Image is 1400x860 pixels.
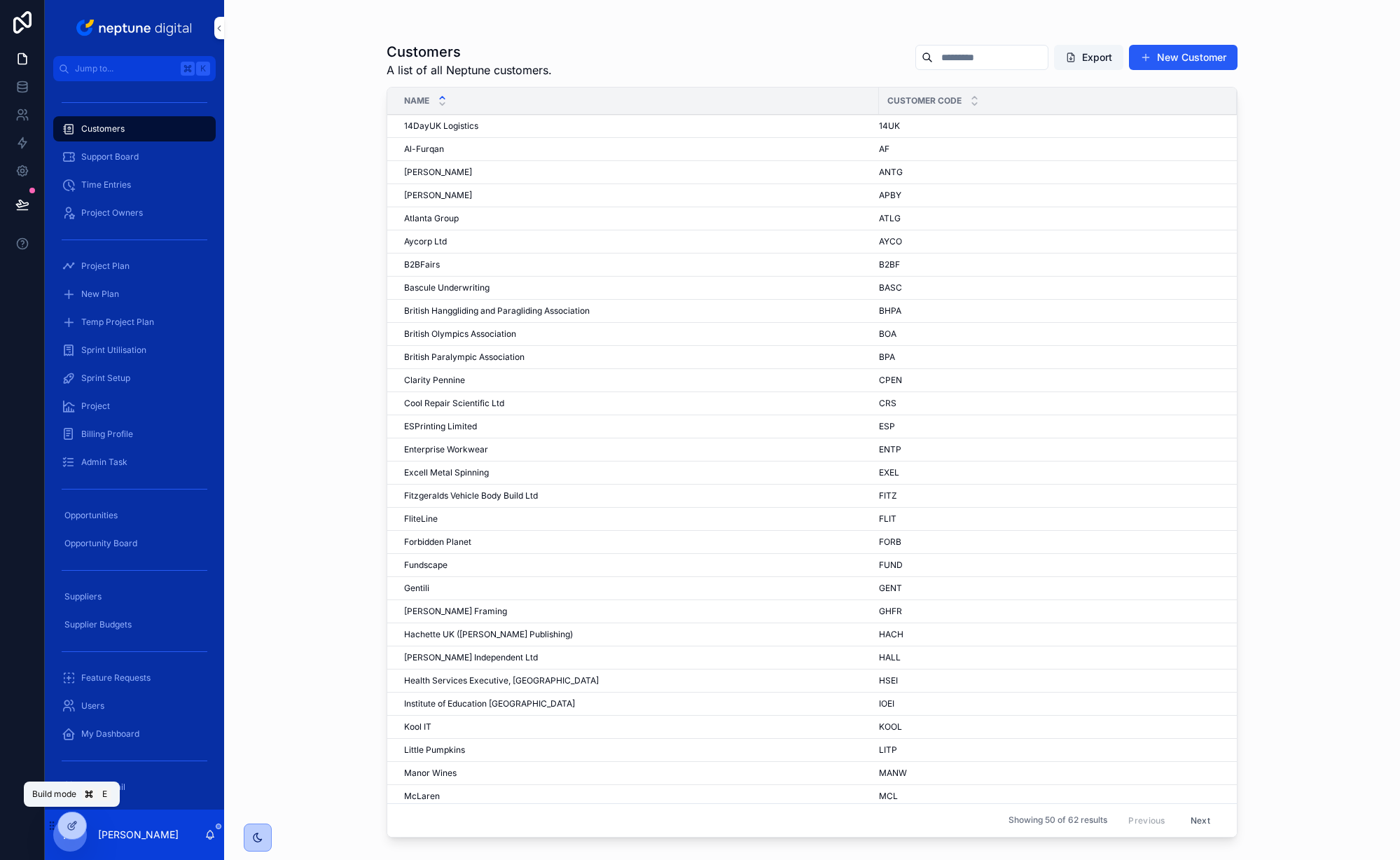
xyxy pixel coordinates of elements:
span: Fundscape [404,560,448,571]
span: Billing Profile [81,429,133,440]
a: Clarity Pennine [404,375,871,386]
span: Customer Code [887,95,962,106]
a: [PERSON_NAME] Framing [404,606,871,617]
a: GENT [879,583,1220,594]
span: [PERSON_NAME] Independent Ltd [404,652,538,663]
button: Next [1181,810,1220,831]
button: New Customer [1129,45,1238,70]
span: FUND [879,560,903,571]
span: New Plan [81,289,119,300]
a: ENTP [879,444,1220,455]
span: Sprint Setup [81,373,130,384]
a: LITP [879,744,1220,756]
a: FLIT [879,513,1220,525]
a: New Plan [53,282,216,307]
span: IOEI [879,698,894,709]
a: EXEL [879,467,1220,478]
span: Jump to... [75,63,175,74]
a: GHFR [879,606,1220,617]
span: Manor Wines [404,768,457,779]
span: MANW [879,768,907,779]
span: 14DayUK Logistics [404,120,478,132]
span: HACH [879,629,903,640]
a: KOOL [879,721,1220,733]
button: Jump to...K [53,56,216,81]
a: Admin Task [53,450,216,475]
span: HALL [879,652,901,663]
a: BPA [879,352,1220,363]
span: KOOL [879,721,902,733]
a: Kool IT [404,721,871,733]
span: BOA [879,328,896,340]
span: Excell Metal Spinning [404,467,489,478]
span: MCL [879,791,898,802]
a: ESPrinting Limited [404,421,871,432]
a: Forbidden Planet [404,536,871,548]
a: 14DayUK Logistics [404,120,871,132]
a: BHPA [879,305,1220,317]
a: [PERSON_NAME] [404,167,871,178]
a: British Hanggliding and Paragliding Association [404,305,871,317]
a: HALL [879,652,1220,663]
a: Time Entries [53,172,216,197]
span: BASC [879,282,902,293]
a: Project Owners [53,200,216,226]
a: Project [53,394,216,419]
div: scrollable content [45,81,224,810]
a: Sprint Setup [53,366,216,391]
span: British Hanggliding and Paragliding Association [404,305,590,317]
span: ESP [879,421,895,432]
span: Enterprise Workwear [404,444,488,455]
span: Showing 50 of 62 results [1009,815,1107,826]
span: Bascule Underwriting [404,282,490,293]
a: BASC [879,282,1220,293]
a: Gentili [404,583,871,594]
span: FLIT [879,513,896,525]
a: AYCO [879,236,1220,247]
span: ANTG [879,167,903,178]
span: Kool IT [404,721,431,733]
a: APBY [879,190,1220,201]
span: Admin Task [81,457,127,468]
span: CPEN [879,375,902,386]
span: Institute of Education [GEOGRAPHIC_DATA] [404,698,575,709]
a: Customers [53,116,216,141]
a: Temp Project Plan [53,310,216,335]
span: Forbidden Planet [404,536,471,548]
span: LITP [879,744,897,756]
span: Temp Project Plan [81,317,154,328]
a: Sprint Utilisation [53,338,216,363]
a: Bascule Underwriting [404,282,871,293]
a: HSEI [879,675,1220,686]
span: Clarity Pennine [404,375,465,386]
a: My Dashboard [53,721,216,747]
span: Project [81,401,110,412]
span: FITZ [879,490,897,501]
a: Hachette UK ([PERSON_NAME] Publishing) [404,629,871,640]
a: British Paralympic Association [404,352,871,363]
span: FORB [879,536,901,548]
a: Excell Metal Spinning [404,467,871,478]
span: [PERSON_NAME] [404,167,472,178]
p: [PERSON_NAME] [98,828,179,842]
a: 14UK [879,120,1220,132]
a: Opportunities [53,503,216,528]
span: AF [879,144,889,155]
span: E [99,789,110,800]
a: AF [879,144,1220,155]
a: Manor Wines [404,768,871,779]
a: IOEI [879,698,1220,709]
a: Opportunity Board [53,531,216,556]
a: [PERSON_NAME] [404,190,871,201]
a: [PERSON_NAME] Independent Ltd [404,652,871,663]
span: Suppliers [64,591,102,602]
span: GENT [879,583,902,594]
span: Al-Furqan [404,144,444,155]
a: Fitzgeralds Vehicle Body Build Ltd [404,490,871,501]
a: MANW [879,768,1220,779]
a: Institute of Education [GEOGRAPHIC_DATA] [404,698,871,709]
span: British Paralympic Association [404,352,525,363]
span: Atlanta Group [404,213,459,224]
span: Project Plan [81,261,130,272]
span: McLaren [404,791,440,802]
